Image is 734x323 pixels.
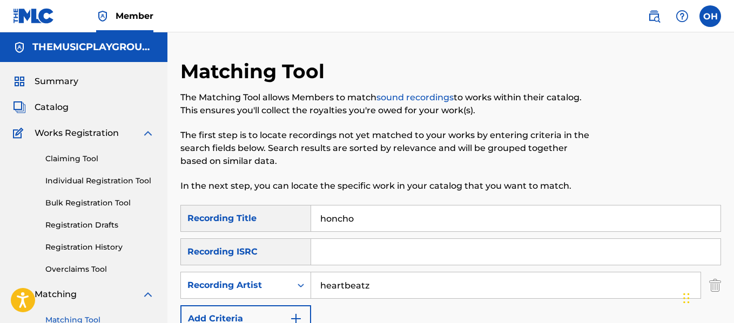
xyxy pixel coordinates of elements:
[45,219,154,231] a: Registration Drafts
[35,101,69,114] span: Catalog
[704,189,734,276] iframe: Resource Center
[180,59,330,84] h2: Matching Tool
[648,10,661,23] img: search
[683,282,690,314] div: Drag
[13,8,55,24] img: MLC Logo
[13,127,27,140] img: Works Registration
[180,180,597,193] p: In the next step, you can locate the specific work in your catalog that you want to match.
[13,41,26,54] img: Accounts
[699,5,721,27] div: User Menu
[142,127,154,140] img: expand
[45,175,154,187] a: Individual Registration Tool
[45,153,154,164] a: Claiming Tool
[142,288,154,301] img: expand
[13,75,26,88] img: Summary
[32,41,154,53] h5: THEMUSICPLAYGROUND THEMUSICPLAYGROUND THEMUSICPLAYGROUND
[643,5,665,27] a: Public Search
[96,10,109,23] img: Top Rightsholder
[13,288,26,301] img: Matching
[13,101,69,114] a: CatalogCatalog
[180,129,597,168] p: The first step is to locate recordings not yet matched to your works by entering criteria in the ...
[35,288,77,301] span: Matching
[45,197,154,209] a: Bulk Registration Tool
[13,75,78,88] a: SummarySummary
[45,264,154,275] a: Overclaims Tool
[116,10,153,22] span: Member
[35,75,78,88] span: Summary
[676,10,689,23] img: help
[13,101,26,114] img: Catalog
[680,271,734,323] iframe: Chat Widget
[376,92,454,102] a: sound recordings
[45,242,154,253] a: Registration History
[35,127,119,140] span: Works Registration
[671,5,693,27] div: Help
[187,279,285,292] div: Recording Artist
[180,91,597,117] p: The Matching Tool allows Members to match to works within their catalog. This ensures you'll coll...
